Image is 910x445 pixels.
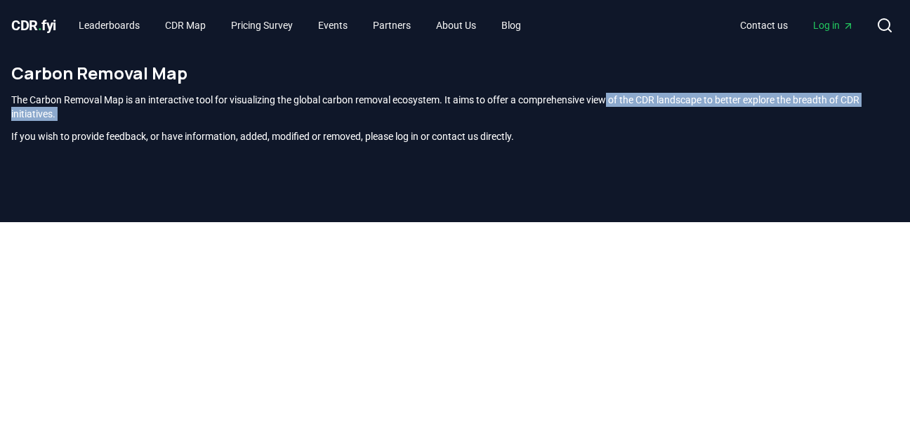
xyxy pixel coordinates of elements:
[362,13,422,38] a: Partners
[813,18,854,32] span: Log in
[67,13,532,38] nav: Main
[729,13,799,38] a: Contact us
[11,15,56,35] a: CDR.fyi
[490,13,532,38] a: Blog
[11,93,899,121] p: The Carbon Removal Map is an interactive tool for visualizing the global carbon removal ecosystem...
[729,13,865,38] nav: Main
[11,129,899,143] p: If you wish to provide feedback, or have information, added, modified or removed, please log in o...
[67,13,151,38] a: Leaderboards
[154,13,217,38] a: CDR Map
[38,17,42,34] span: .
[220,13,304,38] a: Pricing Survey
[307,13,359,38] a: Events
[802,13,865,38] a: Log in
[425,13,487,38] a: About Us
[11,17,56,34] span: CDR fyi
[11,62,899,84] h1: Carbon Removal Map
